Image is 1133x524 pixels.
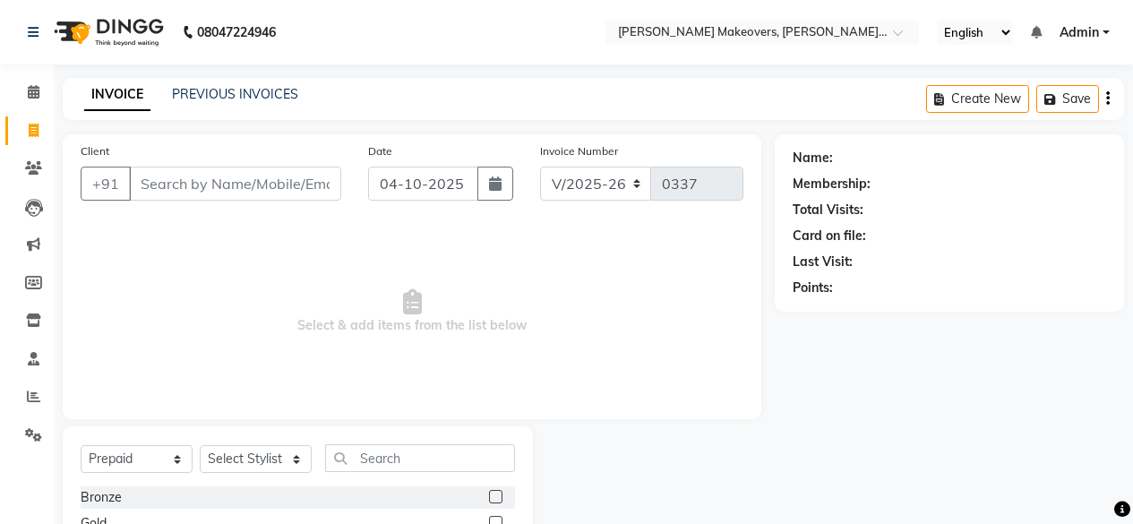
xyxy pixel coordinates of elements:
[172,86,298,102] a: PREVIOUS INVOICES
[325,444,515,472] input: Search
[926,85,1029,113] button: Create New
[46,7,168,57] img: logo
[81,488,122,507] div: Bronze
[84,79,150,111] a: INVOICE
[793,175,871,193] div: Membership:
[540,143,618,159] label: Invoice Number
[81,143,109,159] label: Client
[368,143,392,159] label: Date
[129,167,341,201] input: Search by Name/Mobile/Email/Code
[793,227,866,245] div: Card on file:
[793,279,833,297] div: Points:
[793,253,853,271] div: Last Visit:
[793,149,833,168] div: Name:
[81,222,743,401] span: Select & add items from the list below
[1060,23,1099,42] span: Admin
[197,7,276,57] b: 08047224946
[1036,85,1099,113] button: Save
[793,201,863,219] div: Total Visits:
[81,167,131,201] button: +91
